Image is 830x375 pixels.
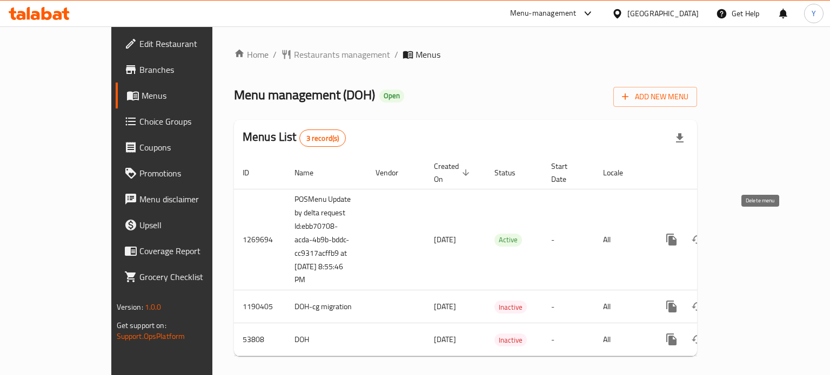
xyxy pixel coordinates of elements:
[685,227,711,253] button: Change Status
[116,264,250,290] a: Grocery Checklist
[273,48,277,61] li: /
[434,160,473,186] span: Created On
[379,91,404,100] span: Open
[234,323,286,356] td: 53808
[294,48,390,61] span: Restaurants management
[650,156,771,189] th: Actions
[116,57,250,83] a: Branches
[139,37,242,50] span: Edit Restaurant
[139,219,242,231] span: Upsell
[281,48,390,61] a: Restaurants management
[622,90,688,104] span: Add New Menu
[627,8,699,19] div: [GEOGRAPHIC_DATA]
[494,301,527,313] span: Inactive
[294,166,327,179] span: Name
[116,212,250,238] a: Upsell
[234,156,771,357] table: enhanced table
[234,48,269,61] a: Home
[667,125,693,151] div: Export file
[234,189,286,290] td: 1269694
[234,83,375,107] span: Menu management ( DOH )
[116,160,250,186] a: Promotions
[116,134,250,160] a: Coupons
[434,233,456,247] span: [DATE]
[494,234,522,247] div: Active
[243,129,346,147] h2: Menus List
[139,193,242,206] span: Menu disclaimer
[551,160,581,186] span: Start Date
[243,166,263,179] span: ID
[394,48,398,61] li: /
[117,318,166,332] span: Get support on:
[234,290,286,323] td: 1190405
[286,323,367,356] td: DOH
[139,115,242,128] span: Choice Groups
[139,244,242,257] span: Coverage Report
[139,141,242,154] span: Coupons
[286,290,367,323] td: DOH-cg migration
[543,290,594,323] td: -
[594,189,650,290] td: All
[494,334,527,346] span: Inactive
[416,48,440,61] span: Menus
[659,294,685,319] button: more
[117,300,143,314] span: Version:
[299,129,346,147] div: Total records count
[434,332,456,346] span: [DATE]
[142,89,242,102] span: Menus
[603,166,637,179] span: Locale
[379,90,404,103] div: Open
[685,294,711,319] button: Change Status
[812,8,816,19] span: Y
[116,238,250,264] a: Coverage Report
[116,186,250,212] a: Menu disclaimer
[234,48,697,61] nav: breadcrumb
[116,83,250,108] a: Menus
[376,166,412,179] span: Vendor
[659,326,685,352] button: more
[300,133,346,144] span: 3 record(s)
[659,227,685,253] button: more
[145,300,162,314] span: 1.0.0
[543,189,594,290] td: -
[139,63,242,76] span: Branches
[543,323,594,356] td: -
[139,270,242,283] span: Grocery Checklist
[494,166,530,179] span: Status
[613,87,697,107] button: Add New Menu
[510,7,577,20] div: Menu-management
[116,108,250,134] a: Choice Groups
[139,167,242,180] span: Promotions
[594,290,650,323] td: All
[434,299,456,313] span: [DATE]
[116,31,250,57] a: Edit Restaurant
[117,329,185,343] a: Support.OpsPlatform
[685,326,711,352] button: Change Status
[494,234,522,246] span: Active
[286,189,367,290] td: POSMenu Update by delta request Id:ebb70708-acda-4b9b-bddc-cc9317acffb9 at [DATE] 8:55:46 PM
[594,323,650,356] td: All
